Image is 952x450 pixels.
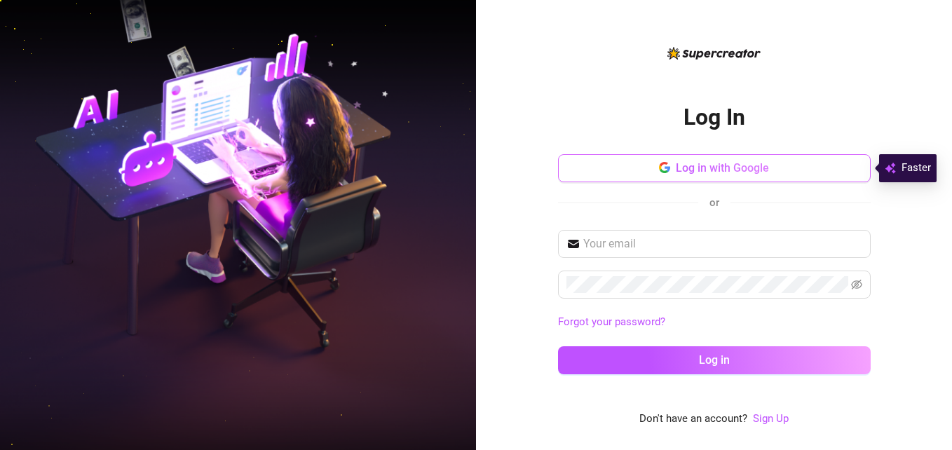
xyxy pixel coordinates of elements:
span: or [709,196,719,209]
span: Log in [699,353,730,367]
span: Faster [902,160,931,177]
a: Forgot your password? [558,314,871,331]
img: logo-BBDzfeDw.svg [667,47,761,60]
input: Your email [583,236,862,252]
span: Log in with Google [676,161,769,175]
button: Log in [558,346,871,374]
a: Sign Up [753,412,789,425]
button: Log in with Google [558,154,871,182]
img: svg%3e [885,160,896,177]
span: eye-invisible [851,279,862,290]
h2: Log In [684,103,745,132]
span: Don't have an account? [639,411,747,428]
a: Sign Up [753,411,789,428]
a: Forgot your password? [558,315,665,328]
